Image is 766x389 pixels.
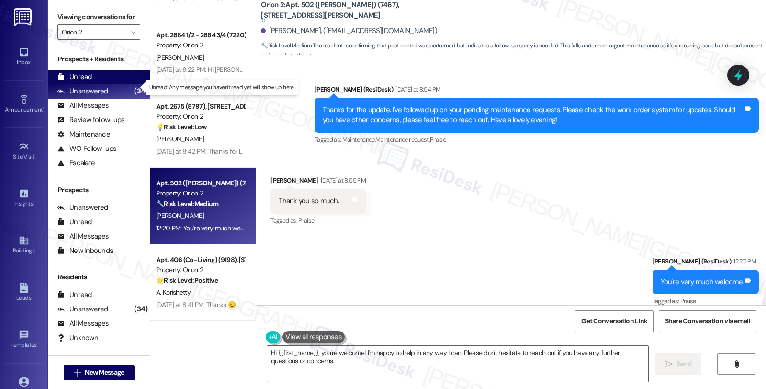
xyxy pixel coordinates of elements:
[57,101,109,111] div: All Messages
[156,40,245,50] div: Property: Orion 2
[156,147,458,156] div: [DATE] at 8:42 PM: Thanks for letting me know. Should you have other concerns, please feel free t...
[156,102,245,112] div: Apt. 2675 (8797), [STREET_ADDRESS]
[132,302,150,317] div: (34)
[653,256,759,270] div: [PERSON_NAME] (ResiDesk)
[57,129,110,139] div: Maintenance
[74,369,81,377] i: 
[261,41,766,61] span: : The resident is confirming that pest control was performed but indicates a follow-up spray is n...
[581,316,647,326] span: Get Conversation Link
[279,196,339,206] div: Thank you so much.
[375,136,430,144] span: Maintenance request ,
[156,53,204,62] span: [PERSON_NAME]
[156,288,191,297] span: A. Korishetty
[156,211,204,220] span: [PERSON_NAME]
[57,319,109,329] div: All Messages
[665,360,673,368] i: 
[5,232,43,258] a: Buildings
[57,115,124,125] div: Review follow-ups
[298,217,314,225] span: Praise
[393,84,440,94] div: [DATE] at 8:54 PM
[85,367,124,378] span: New Message
[731,256,756,266] div: 12:20 PM
[37,340,38,347] span: •
[48,54,150,64] div: Prospects + Residents
[342,136,375,144] span: Maintenance ,
[57,10,140,24] label: Viewing conversations for
[267,346,648,382] textarea: Hi {{first_name}}, you're welcome! I'm happy to help in any way I can. Please don't hesitate to r...
[149,83,294,92] p: Unread: Any message you haven't read yet will show up here
[57,333,98,343] div: Unknown
[43,105,44,112] span: •
[33,199,34,206] span: •
[156,65,617,74] div: [DATE] at 8:22 PM: Hi [PERSON_NAME], I'm part of Orion 2's Resident Support Offsite Team, working...
[5,327,43,353] a: Templates •
[156,300,236,309] div: [DATE] at 8:41 PM: Thanks 😊
[5,185,43,211] a: Insights •
[676,359,691,369] span: Send
[5,280,43,306] a: Leads
[156,112,245,122] div: Property: Orion 2
[64,365,135,380] button: New Message
[659,310,756,332] button: Share Conversation via email
[156,199,218,208] strong: 🔧 Risk Level: Medium
[57,231,109,241] div: All Messages
[156,178,245,188] div: Apt. 502 ([PERSON_NAME]) (7467), [STREET_ADDRESS][PERSON_NAME]
[132,84,150,99] div: (34)
[156,276,218,285] strong: 🌟 Risk Level: Positive
[261,26,437,36] div: [PERSON_NAME]. ([EMAIL_ADDRESS][DOMAIN_NAME])
[57,246,113,256] div: New Inbounds
[156,188,245,198] div: Property: Orion 2
[261,42,312,49] strong: 🔧 Risk Level: Medium
[57,158,95,168] div: Escalate
[156,30,245,40] div: Apt. 2684 1/2 - 2684 3/4 (7220), [STREET_ADDRESS]
[57,86,108,96] div: Unanswered
[653,294,759,308] div: Tagged as:
[48,272,150,282] div: Residents
[680,297,696,305] span: Praise
[57,144,116,154] div: WO Follow-ups
[655,353,702,375] button: Send
[62,24,125,40] input: All communities
[48,185,150,195] div: Prospects
[57,304,108,314] div: Unanswered
[130,28,135,36] i: 
[57,203,108,213] div: Unanswered
[315,84,759,98] div: [PERSON_NAME] (ResiDesk)
[661,277,743,287] div: You're very much welcome.
[156,265,245,275] div: Property: Orion 2
[323,105,743,126] div: Thanks for the update. I've followed up on your pending maintenance requests. Please check the wo...
[57,217,92,227] div: Unread
[270,175,366,189] div: [PERSON_NAME]
[14,8,34,26] img: ResiDesk Logo
[575,310,653,332] button: Get Conversation Link
[318,175,366,185] div: [DATE] at 8:55 PM
[156,135,204,143] span: [PERSON_NAME]
[665,316,750,326] span: Share Conversation via email
[156,224,259,232] div: 12:20 PM: You're very much welcome.
[156,255,245,265] div: Apt. 406 (Co-Living) (9198), [STREET_ADDRESS][PERSON_NAME]
[156,123,207,131] strong: 💡 Risk Level: Low
[270,214,366,228] div: Tagged as:
[5,138,43,164] a: Site Visit •
[430,136,446,144] span: Praise
[5,44,43,70] a: Inbox
[57,290,92,300] div: Unread
[315,133,759,147] div: Tagged as:
[57,72,92,82] div: Unread
[34,152,36,159] span: •
[733,360,740,368] i: 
